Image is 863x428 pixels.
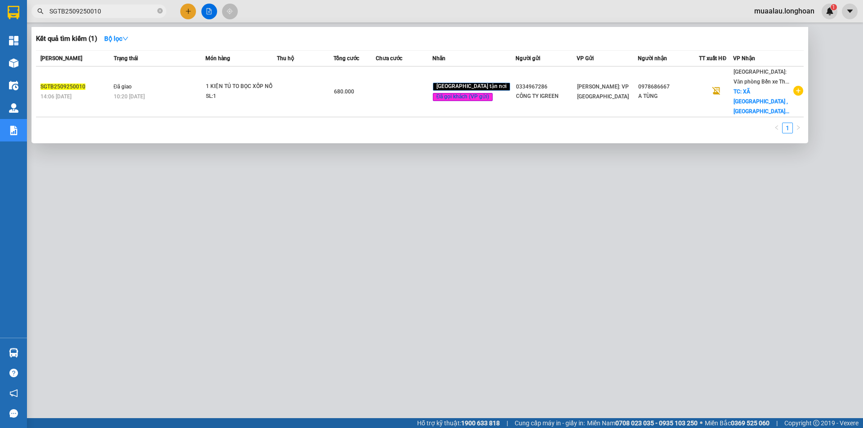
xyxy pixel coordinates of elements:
[577,55,594,62] span: VP Gửi
[638,92,698,101] div: A TÙNG
[9,103,18,113] img: warehouse-icon
[774,125,779,130] span: left
[37,8,44,14] span: search
[8,6,19,19] img: logo-vxr
[771,123,782,133] li: Previous Page
[9,348,18,357] img: warehouse-icon
[9,36,18,45] img: dashboard-icon
[433,83,510,91] span: [GEOGRAPHIC_DATA] tận nơi
[638,55,667,62] span: Người nhận
[206,82,273,92] div: 1 KIỆN TỦ TO BỌC XỐP NỔ
[334,88,354,95] span: 680.000
[793,123,804,133] li: Next Page
[734,88,789,115] span: TC: XÃ [GEOGRAPHIC_DATA] , [GEOGRAPHIC_DATA]...
[40,84,85,90] span: SGTB2509250010
[516,82,576,92] div: 0334967286
[432,55,445,62] span: Nhãn
[277,55,294,62] span: Thu hộ
[699,55,726,62] span: TT xuất HĐ
[516,55,540,62] span: Người gửi
[793,123,804,133] button: right
[9,81,18,90] img: warehouse-icon
[49,6,156,16] input: Tìm tên, số ĐT hoặc mã đơn
[9,58,18,68] img: warehouse-icon
[516,92,576,101] div: CÔNG TY IGREEN
[796,125,801,130] span: right
[114,84,132,90] span: Đã giao
[36,34,97,44] h3: Kết quả tìm kiếm ( 1 )
[771,123,782,133] button: left
[205,55,230,62] span: Món hàng
[433,93,493,101] span: Đã gọi khách (VP gửi)
[9,389,18,397] span: notification
[9,409,18,418] span: message
[733,55,755,62] span: VP Nhận
[114,93,145,100] span: 10:20 [DATE]
[40,55,82,62] span: [PERSON_NAME]
[122,35,129,42] span: down
[157,7,163,16] span: close-circle
[40,93,71,100] span: 14:06 [DATE]
[9,126,18,135] img: solution-icon
[376,55,402,62] span: Chưa cước
[334,55,359,62] span: Tổng cước
[9,369,18,377] span: question-circle
[114,55,138,62] span: Trạng thái
[206,92,273,101] div: SL: 1
[793,86,803,96] span: plus-circle
[577,84,629,100] span: [PERSON_NAME]: VP [GEOGRAPHIC_DATA]
[782,123,793,133] li: 1
[104,35,129,42] strong: Bộ lọc
[97,31,136,46] button: Bộ lọcdown
[783,123,792,133] a: 1
[638,82,698,92] div: 0978686667
[734,69,790,85] span: [GEOGRAPHIC_DATA]: Văn phòng Bến xe Th...
[157,8,163,13] span: close-circle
